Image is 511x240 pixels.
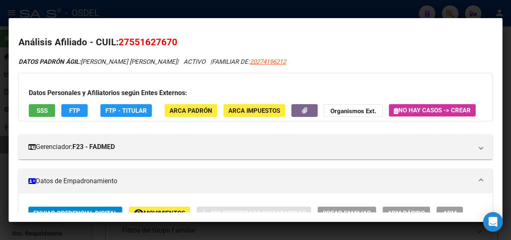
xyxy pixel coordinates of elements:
[165,104,217,117] button: ARCA Padrón
[394,107,471,114] span: No hay casos -> Crear
[144,210,185,217] span: Movimientos
[19,58,286,65] i: | ACTIVO |
[330,107,376,115] strong: Organismos Ext.
[250,58,286,65] span: 20274196212
[105,107,147,114] span: FTP - Titular
[28,142,473,152] mat-panel-title: Gerenciador:
[389,104,476,117] button: No hay casos -> Crear
[100,104,152,117] button: FTP - Titular
[129,207,190,219] button: Movimientos
[19,169,492,193] mat-expansion-panel-header: Datos de Empadronamiento
[28,207,122,219] button: Enviar Credencial Digital
[170,107,212,114] span: ARCA Padrón
[323,210,371,217] span: Crear Familiar
[29,104,55,117] button: SSS
[69,107,80,114] span: FTP
[212,58,286,65] span: FAMILIAR DE:
[324,104,383,117] button: Organismos Ext.
[19,58,81,65] strong: DATOS PADRÓN ÁGIL:
[19,58,177,65] span: [PERSON_NAME] [PERSON_NAME]
[318,207,376,219] button: Crear Familiar
[443,210,457,217] span: ABM
[134,207,144,217] mat-icon: remove_red_eye
[228,107,280,114] span: ARCA Impuestos
[437,207,463,219] button: ABM
[223,104,285,117] button: ARCA Impuestos
[483,212,503,232] div: Open Intercom Messenger
[72,142,115,152] strong: F23 - FADMED
[19,35,492,49] h2: Análisis Afiliado - CUIL:
[37,107,48,114] span: SSS
[61,104,88,117] button: FTP
[28,176,473,186] mat-panel-title: Datos de Empadronamiento
[118,37,177,47] span: 27551627670
[211,210,306,217] span: Sin Certificado Discapacidad
[33,210,117,217] span: Enviar Credencial Digital
[383,207,430,219] button: ABM Rápido
[197,207,311,219] button: Sin Certificado Discapacidad
[19,135,492,159] mat-expansion-panel-header: Gerenciador:F23 - FADMED
[388,210,425,217] span: ABM Rápido
[29,88,482,98] h3: Datos Personales y Afiliatorios según Entes Externos:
